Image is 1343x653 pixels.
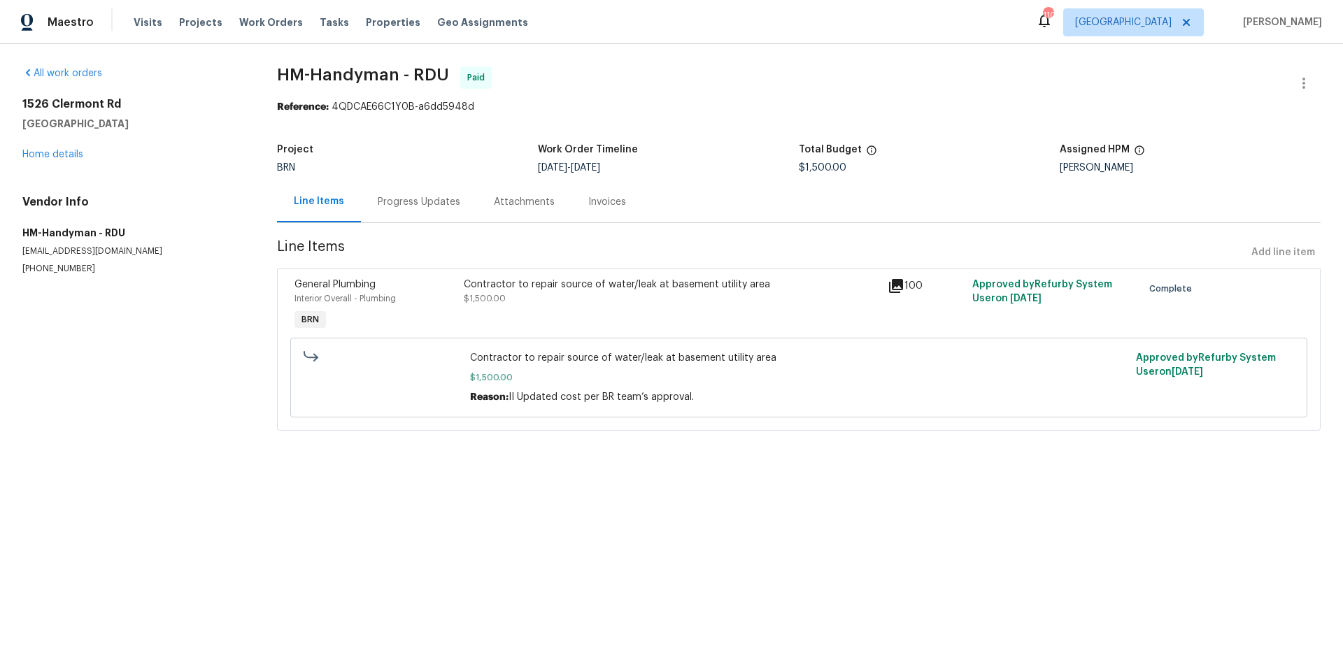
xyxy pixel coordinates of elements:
h5: HM-Handyman - RDU [22,226,243,240]
span: Line Items [277,240,1246,266]
span: Tasks [320,17,349,27]
span: II Updated cost per BR team’s approval. [509,392,694,402]
span: Work Orders [239,15,303,29]
span: $1,500.00 [470,371,1128,385]
span: Paid [467,71,490,85]
span: [DATE] [538,163,567,173]
div: Invoices [588,195,626,209]
span: [DATE] [1010,294,1042,303]
span: General Plumbing [294,280,376,289]
span: - [538,163,600,173]
b: Reference: [277,102,329,112]
span: The total cost of line items that have been proposed by Opendoor. This sum includes line items th... [866,145,877,163]
h5: Total Budget [799,145,862,155]
span: Maestro [48,15,94,29]
span: $1,500.00 [799,163,846,173]
div: Line Items [294,194,344,208]
div: 4QDCAE66C1Y0B-a6dd5948d [277,100,1321,114]
div: 110 [1043,8,1053,22]
div: Progress Updates [378,195,460,209]
span: HM-Handyman - RDU [277,66,449,83]
span: Projects [179,15,222,29]
span: Geo Assignments [437,15,528,29]
h5: Work Order Timeline [538,145,638,155]
span: $1,500.00 [464,294,506,303]
span: Interior Overall - Plumbing [294,294,396,303]
span: Properties [366,15,420,29]
span: Complete [1149,282,1198,296]
span: [DATE] [1172,367,1203,377]
div: Contractor to repair source of water/leak at basement utility area [464,278,879,292]
h4: Vendor Info [22,195,243,209]
span: Approved by Refurby System User on [972,280,1112,303]
span: [PERSON_NAME] [1237,15,1322,29]
span: BRN [296,313,325,326]
h5: [GEOGRAPHIC_DATA] [22,117,243,131]
h5: Project [277,145,313,155]
span: Contractor to repair source of water/leak at basement utility area [470,351,1128,365]
span: BRN [277,163,295,173]
div: 100 [888,278,964,294]
a: All work orders [22,69,102,78]
p: [EMAIL_ADDRESS][DOMAIN_NAME] [22,245,243,257]
span: Reason: [470,392,509,402]
p: [PHONE_NUMBER] [22,263,243,275]
span: Visits [134,15,162,29]
div: [PERSON_NAME] [1060,163,1321,173]
span: The hpm assigned to this work order. [1134,145,1145,163]
a: Home details [22,150,83,159]
span: [GEOGRAPHIC_DATA] [1075,15,1172,29]
span: [DATE] [571,163,600,173]
h5: Assigned HPM [1060,145,1130,155]
span: Approved by Refurby System User on [1136,353,1276,377]
h2: 1526 Clermont Rd [22,97,243,111]
div: Attachments [494,195,555,209]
